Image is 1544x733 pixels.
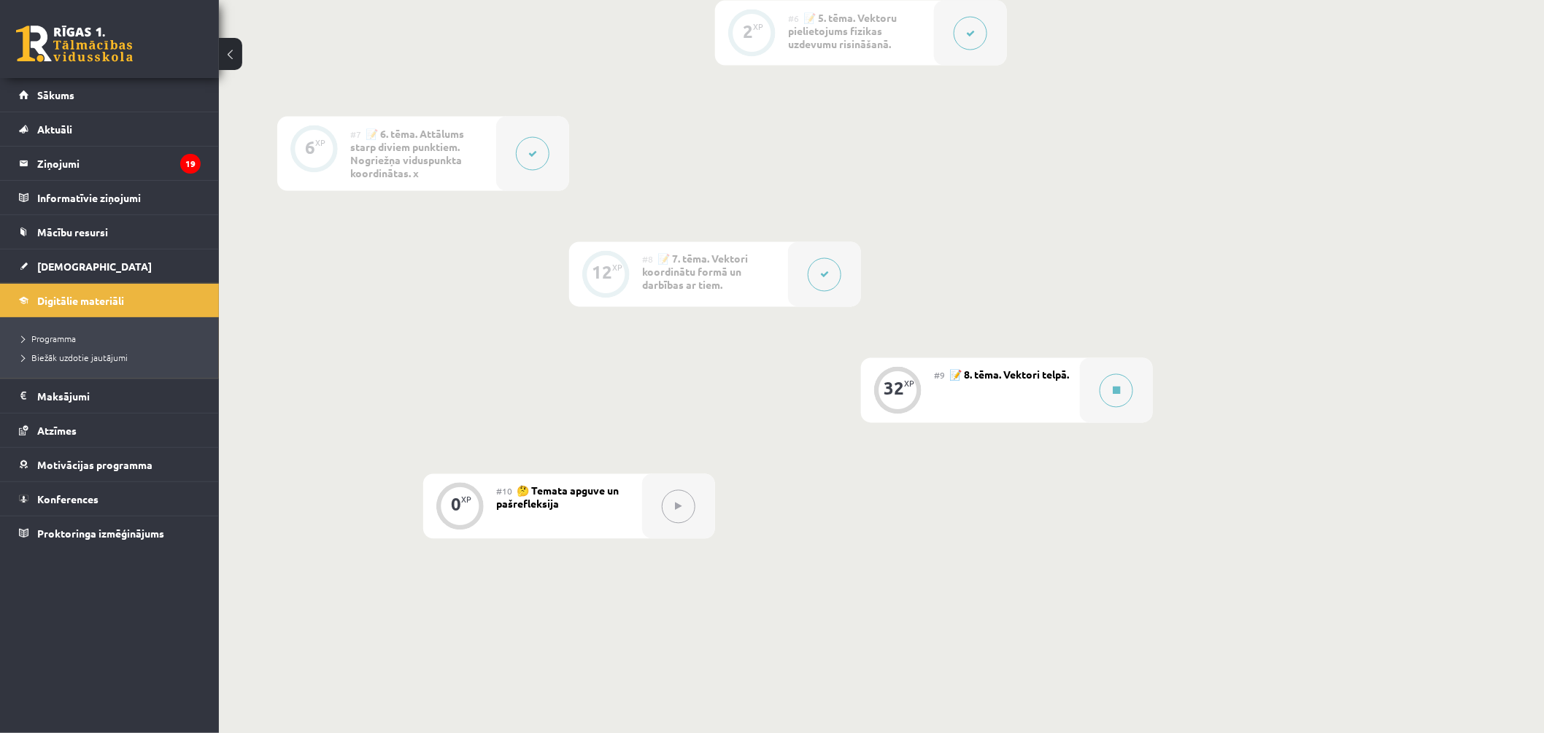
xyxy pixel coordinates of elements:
a: Aktuāli [19,112,201,146]
span: Atzīmes [37,424,77,437]
a: Rīgas 1. Tālmācības vidusskola [16,26,133,62]
a: Proktoringa izmēģinājums [19,516,201,550]
a: Ziņojumi19 [19,147,201,180]
span: Konferences [37,492,99,505]
a: Biežāk uzdotie jautājumi [22,351,204,364]
a: Informatīvie ziņojumi [19,181,201,214]
a: Digitālie materiāli [19,284,201,317]
span: #6 [788,12,799,24]
div: XP [315,139,325,147]
span: [DEMOGRAPHIC_DATA] [37,260,152,273]
span: 📝 8. tēma. Vektori telpā. [949,368,1069,381]
a: Programma [22,332,204,345]
div: XP [753,23,763,31]
span: Proktoringa izmēģinājums [37,527,164,540]
span: Programma [22,333,76,344]
span: #10 [496,486,512,497]
span: #8 [642,254,653,265]
a: Maksājumi [19,379,201,413]
a: Sākums [19,78,201,112]
legend: Ziņojumi [37,147,201,180]
div: XP [612,264,622,272]
div: 32 [884,382,904,395]
span: Aktuāli [37,123,72,136]
i: 19 [180,154,201,174]
span: Mācību resursi [37,225,108,238]
a: [DEMOGRAPHIC_DATA] [19,249,201,283]
div: 12 [592,266,612,279]
span: Biežāk uzdotie jautājumi [22,352,128,363]
legend: Maksājumi [37,379,201,413]
div: 6 [305,141,315,154]
div: XP [904,380,914,388]
span: #9 [934,370,945,381]
span: Sākums [37,88,74,101]
div: XP [461,496,471,504]
div: 2 [743,25,753,38]
span: 📝 5. tēma. Vektoru pielietojums fizikas uzdevumu risināšanā. [788,11,897,50]
span: 📝 6. tēma. Attālums starp diviem punktiem. Nogriežņa viduspunkta koordinātas. x [350,127,464,179]
span: Motivācijas programma [37,458,153,471]
a: Motivācijas programma [19,448,201,481]
span: 📝 7. tēma. Vektori koordinātu formā un darbības ar tiem. [642,252,748,292]
div: 0 [451,498,461,511]
span: Digitālie materiāli [37,294,124,307]
span: #7 [350,128,361,140]
span: 🤔 Temata apguve un pašrefleksija [496,484,619,511]
a: Konferences [19,482,201,516]
legend: Informatīvie ziņojumi [37,181,201,214]
a: Mācību resursi [19,215,201,249]
a: Atzīmes [19,414,201,447]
